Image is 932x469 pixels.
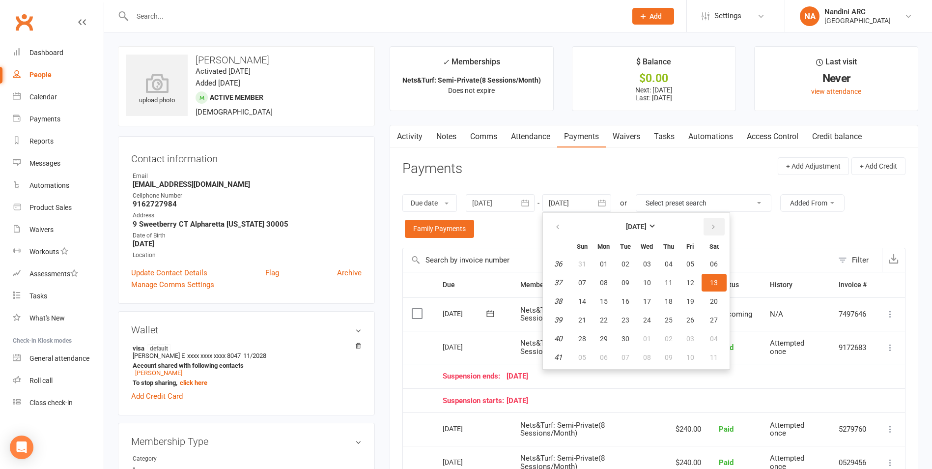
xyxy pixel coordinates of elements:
a: Assessments [13,263,104,285]
th: Status [710,272,761,297]
a: Workouts [13,241,104,263]
span: 21 [578,316,586,324]
span: 03 [643,260,651,268]
a: view attendance [811,88,861,95]
strong: [EMAIL_ADDRESS][DOMAIN_NAME] [133,180,362,189]
div: Address [133,211,362,220]
strong: Nets&Turf: Semi-Private(8 Sessions/Month) [402,76,541,84]
a: Access Control [740,125,805,148]
small: Monday [597,243,610,250]
button: 04 [702,330,727,348]
span: 01 [643,335,651,343]
button: 14 [572,293,593,310]
button: 22 [593,311,614,329]
div: Reports [29,137,54,145]
a: Manage Comms Settings [131,279,214,291]
button: 11 [702,349,727,366]
td: $240.00 [667,412,710,446]
a: click here [180,379,207,386]
div: Last visit [816,56,857,73]
span: 05 [686,260,694,268]
button: 26 [680,311,701,329]
a: Class kiosk mode [13,392,104,414]
div: Cellphone Number [133,191,362,201]
div: Filter [852,254,869,266]
a: Notes [429,125,463,148]
button: 03 [680,330,701,348]
span: 05 [578,353,586,361]
span: Paid [719,458,734,467]
h3: Contact information [131,149,362,164]
strong: Account shared with following contacts [133,362,357,369]
span: Suspension starts: [443,397,507,405]
div: Tasks [29,292,47,300]
td: 7497646 [830,297,876,331]
div: Date of Birth [133,231,362,240]
span: 02 [665,335,673,343]
span: Does not expire [448,87,495,94]
span: 13 [710,279,718,287]
button: 05 [680,255,701,273]
span: 14 [578,297,586,305]
h3: Membership Type [131,436,362,447]
span: 17 [643,297,651,305]
a: Payments [557,125,606,148]
span: 11 [710,353,718,361]
a: Waivers [13,219,104,241]
a: Waivers [606,125,647,148]
button: 03 [637,255,657,273]
span: 07 [621,353,629,361]
span: 04 [710,335,718,343]
td: 5279760 [830,412,876,446]
span: 16 [621,297,629,305]
div: [DATE] [443,372,867,381]
small: Saturday [709,243,719,250]
a: Add Credit Card [131,390,183,402]
div: upload photo [126,73,188,106]
div: Never [763,73,909,84]
span: 09 [621,279,629,287]
a: Flag [265,267,279,279]
span: 01 [600,260,608,268]
span: 06 [600,353,608,361]
button: 12 [680,274,701,292]
div: Email [133,172,362,181]
button: Added From [780,194,845,212]
span: [DEMOGRAPHIC_DATA] [196,108,273,117]
span: 24 [643,316,651,324]
span: 08 [600,279,608,287]
button: 18 [658,293,679,310]
a: Update Contact Details [131,267,207,279]
span: N/A [770,310,783,319]
div: Automations [29,181,69,189]
span: 20 [710,297,718,305]
span: 27 [710,316,718,324]
span: 18 [665,297,673,305]
div: $0.00 [581,73,727,84]
a: Messages [13,152,104,175]
span: Upcoming [719,310,752,319]
small: Thursday [663,243,674,250]
a: People [13,64,104,86]
a: What's New [13,307,104,329]
div: [DATE] [443,397,867,405]
span: 22 [600,316,608,324]
button: 28 [572,330,593,348]
span: Settings [714,5,741,27]
div: Messages [29,159,60,167]
button: 06 [593,349,614,366]
div: Workouts [29,248,59,256]
a: [PERSON_NAME] [135,369,182,377]
button: 21 [572,311,593,329]
button: 19 [680,293,701,310]
div: or [620,197,627,209]
strong: [DATE] [133,239,362,248]
button: 08 [637,349,657,366]
button: 24 [637,311,657,329]
span: 07 [578,279,586,287]
button: 29 [593,330,614,348]
th: History [761,272,830,297]
i: ✓ [443,58,449,67]
span: 15 [600,297,608,305]
span: 10 [686,353,694,361]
